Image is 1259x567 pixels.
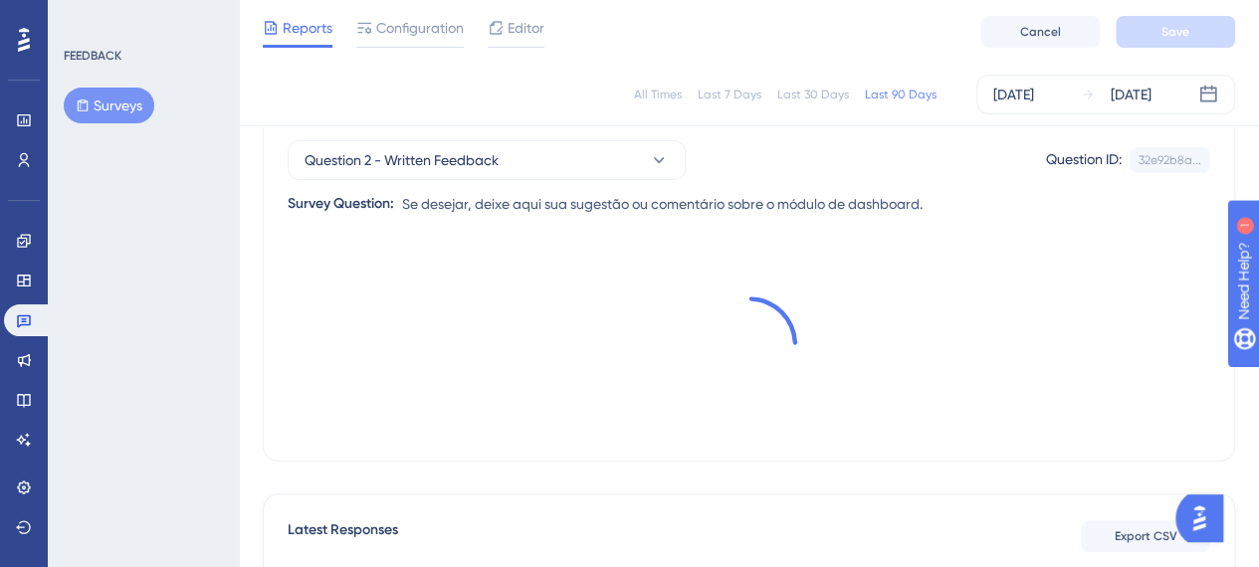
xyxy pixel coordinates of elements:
div: 1 [138,10,144,26]
button: Export CSV [1081,520,1210,552]
div: Last 30 Days [777,87,849,102]
div: Last 7 Days [698,87,761,102]
div: [DATE] [1111,83,1152,106]
div: All Times [634,87,682,102]
div: Question ID: [1046,147,1122,173]
div: Last 90 Days [865,87,937,102]
span: Latest Responses [288,518,398,554]
span: Export CSV [1115,528,1177,544]
iframe: UserGuiding AI Assistant Launcher [1175,488,1235,548]
div: Survey Question: [288,192,394,216]
span: Configuration [376,16,464,40]
button: Surveys [64,88,154,123]
button: Cancel [980,16,1100,48]
button: Save [1116,16,1235,48]
div: [DATE] [993,83,1034,106]
span: Se desejar, deixe aqui sua sugestão ou comentário sobre o módulo de dashboard. [402,192,923,216]
span: Save [1161,24,1189,40]
div: FEEDBACK [64,48,121,64]
span: Cancel [1020,24,1061,40]
span: Need Help? [47,5,124,29]
button: Question 2 - Written Feedback [288,140,686,180]
span: Reports [283,16,332,40]
span: Question 2 - Written Feedback [305,148,499,172]
span: Editor [508,16,544,40]
div: 32e92b8a... [1139,152,1201,168]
